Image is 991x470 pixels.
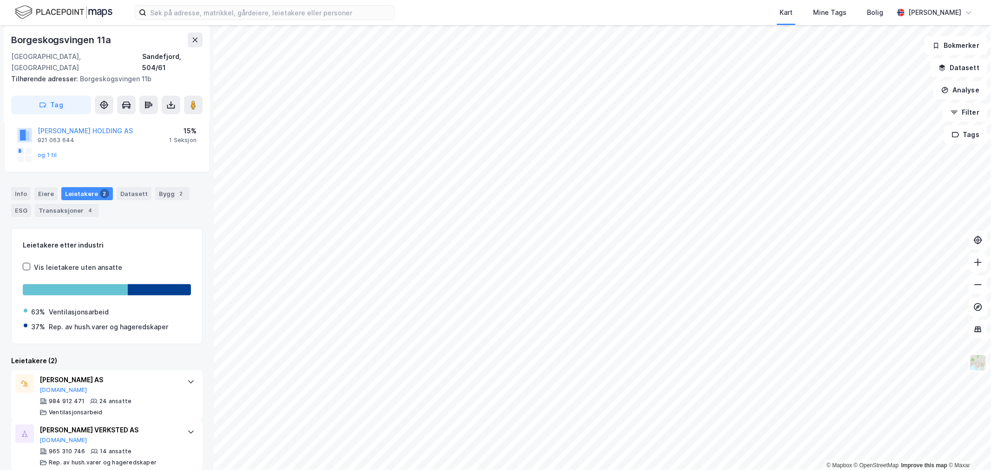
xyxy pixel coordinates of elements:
[945,425,991,470] iframe: Chat Widget
[908,7,961,18] div: [PERSON_NAME]
[944,125,987,144] button: Tags
[34,262,122,273] div: Vis leietakere uten ansatte
[61,187,113,200] div: Leietakere
[813,7,847,18] div: Mine Tags
[35,204,98,217] div: Transaksjoner
[99,398,131,405] div: 24 ansatte
[49,321,168,333] div: Rep. av hush.varer og hageredskaper
[49,307,109,318] div: Ventilasjonsarbeid
[39,437,87,444] button: [DOMAIN_NAME]
[39,424,178,436] div: [PERSON_NAME] VERKSTED AS
[155,187,190,200] div: Bygg
[11,355,203,366] div: Leietakere (2)
[31,321,45,333] div: 37%
[146,6,394,20] input: Søk på adresse, matrikkel, gårdeiere, leietakere eller personer
[117,187,151,200] div: Datasett
[177,189,186,198] div: 2
[933,81,987,99] button: Analyse
[23,240,191,251] div: Leietakere etter industri
[100,448,131,455] div: 14 ansatte
[38,137,74,144] div: 921 063 644
[15,4,112,20] img: logo.f888ab2527a4732fd821a326f86c7f29.svg
[31,307,45,318] div: 63%
[142,51,203,73] div: Sandefjord, 504/61
[969,354,987,372] img: Z
[867,7,883,18] div: Bolig
[931,59,987,77] button: Datasett
[854,462,899,469] a: OpenStreetMap
[11,187,31,200] div: Info
[943,103,987,122] button: Filter
[85,206,95,215] div: 4
[49,398,85,405] div: 984 912 471
[11,204,31,217] div: ESG
[49,459,157,466] div: Rep. av hush.varer og hageredskaper
[11,51,142,73] div: [GEOGRAPHIC_DATA], [GEOGRAPHIC_DATA]
[827,462,852,469] a: Mapbox
[49,409,103,416] div: Ventilasjonsarbeid
[169,137,197,144] div: 1 Seksjon
[925,36,987,55] button: Bokmerker
[34,187,58,200] div: Eiere
[780,7,793,18] div: Kart
[49,448,85,455] div: 965 310 746
[39,374,178,385] div: [PERSON_NAME] AS
[945,425,991,470] div: Kontrollprogram for chat
[11,73,195,85] div: Borgeskogsvingen 11b
[11,33,113,47] div: Borgeskogsvingen 11a
[11,75,80,83] span: Tilhørende adresser:
[39,386,87,394] button: [DOMAIN_NAME]
[901,462,947,469] a: Improve this map
[11,96,91,114] button: Tag
[100,189,109,198] div: 2
[169,125,197,137] div: 15%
